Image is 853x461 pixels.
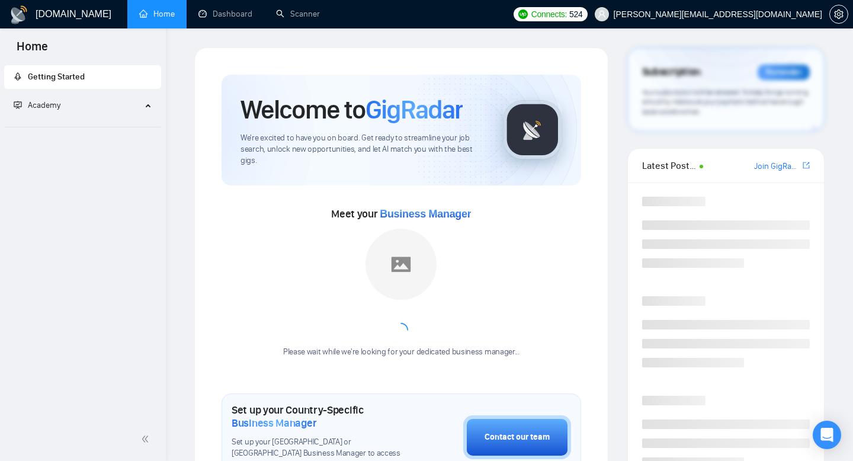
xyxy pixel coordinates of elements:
[503,100,562,159] img: gigradar-logo.png
[518,9,528,19] img: upwork-logo.png
[331,207,471,220] span: Meet your
[141,433,153,445] span: double-left
[14,72,22,81] span: rocket
[28,100,60,110] span: Academy
[4,122,161,130] li: Academy Homepage
[463,415,571,459] button: Contact our team
[485,431,550,444] div: Contact our team
[276,347,527,358] div: Please wait while we're looking for your dedicated business manager...
[829,9,848,19] a: setting
[642,62,701,82] span: Subscription
[754,160,800,173] a: Join GigRadar Slack Community
[829,5,848,24] button: setting
[9,5,28,24] img: logo
[392,321,410,339] span: loading
[803,161,810,170] span: export
[642,158,696,173] span: Latest Posts from the GigRadar Community
[240,133,484,167] span: We're excited to have you on board. Get ready to streamline your job search, unlock new opportuni...
[813,421,841,449] div: Open Intercom Messenger
[569,8,582,21] span: 524
[598,10,606,18] span: user
[803,160,810,171] a: export
[4,65,161,89] li: Getting Started
[240,94,463,126] h1: Welcome to
[232,404,404,430] h1: Set up your Country-Specific
[642,88,809,116] span: Your subscription will be renewed. To keep things running smoothly, make sure your payment method...
[758,65,810,80] div: Reminder
[276,9,320,19] a: searchScanner
[365,229,437,300] img: placeholder.png
[380,208,471,220] span: Business Manager
[232,417,316,430] span: Business Manager
[7,38,57,63] span: Home
[14,100,60,110] span: Academy
[531,8,567,21] span: Connects:
[830,9,848,19] span: setting
[139,9,175,19] a: homeHome
[198,9,252,19] a: dashboardDashboard
[14,101,22,109] span: fund-projection-screen
[28,72,85,82] span: Getting Started
[365,94,463,126] span: GigRadar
